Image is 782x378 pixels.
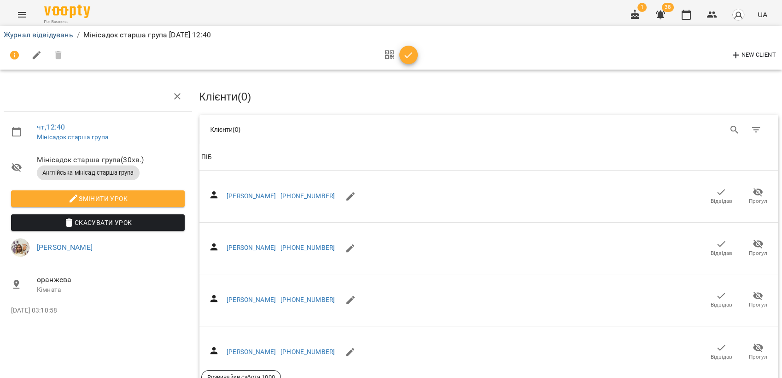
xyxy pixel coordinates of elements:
[4,30,73,39] a: Журнал відвідувань
[4,30,778,41] nav: breadcrumb
[37,133,108,141] a: Мінісадок старша група
[44,19,90,25] span: For Business
[758,10,767,19] span: UA
[227,244,276,251] a: [PERSON_NAME]
[37,169,140,177] span: Англійська мінісад старша група
[637,3,647,12] span: 1
[227,296,276,303] a: [PERSON_NAME]
[749,353,767,361] span: Прогул
[749,301,767,309] span: Прогул
[732,8,745,21] img: avatar_s.png
[201,152,212,163] div: ПІБ
[199,91,779,103] h3: Клієнти ( 0 )
[37,243,93,252] a: [PERSON_NAME]
[703,235,740,261] button: Відвідав
[711,249,732,257] span: Відвідав
[11,4,33,26] button: Menu
[18,217,177,228] span: Скасувати Урок
[18,193,177,204] span: Змінити урок
[227,192,276,200] a: [PERSON_NAME]
[280,296,335,303] a: [PHONE_NUMBER]
[711,301,732,309] span: Відвідав
[724,119,746,141] button: Search
[44,5,90,18] img: Voopty Logo
[83,30,211,41] p: Мінісадок старша група [DATE] 12:40
[703,287,740,313] button: Відвідав
[201,152,777,163] span: ПІБ
[227,348,276,355] a: [PERSON_NAME]
[749,197,767,205] span: Прогул
[728,48,778,63] button: New Client
[711,353,732,361] span: Відвідав
[280,192,335,200] a: [PHONE_NUMBER]
[37,154,185,165] span: Мінісадок старша група ( 30 хв. )
[662,3,674,12] span: 38
[745,119,767,141] button: Фільтр
[280,244,335,251] a: [PHONE_NUMBER]
[740,339,776,365] button: Прогул
[11,190,185,207] button: Змінити урок
[740,235,776,261] button: Прогул
[749,249,767,257] span: Прогул
[210,125,482,134] div: Клієнти ( 0 )
[740,183,776,209] button: Прогул
[201,152,212,163] div: Sort
[37,274,185,285] span: оранжева
[37,285,185,295] p: Кімната
[740,287,776,313] button: Прогул
[280,348,335,355] a: [PHONE_NUMBER]
[11,214,185,231] button: Скасувати Урок
[754,6,771,23] button: UA
[11,306,185,315] p: [DATE] 03:10:58
[730,50,776,61] span: New Client
[703,339,740,365] button: Відвідав
[37,123,65,131] a: чт , 12:40
[77,30,80,41] li: /
[11,238,29,257] img: 7897ecd962ef5e6a6933aa69174c6908.jpg
[703,183,740,209] button: Відвідав
[711,197,732,205] span: Відвідав
[199,115,779,144] div: Table Toolbar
